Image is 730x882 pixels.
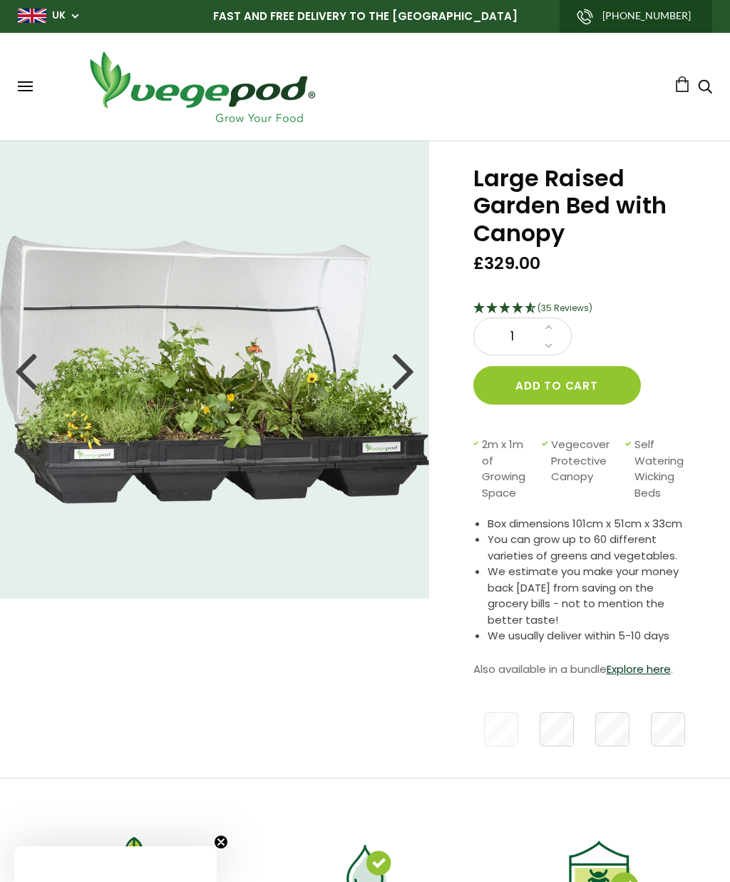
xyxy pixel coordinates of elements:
span: 2m x 1m of Growing Space [482,437,534,501]
button: Add to cart [473,366,641,405]
div: 4.69 Stars - 35 [473,300,694,318]
li: You can grow up to 60 different varieties of greens and vegetables. [488,532,694,564]
span: (35 Reviews) [538,302,592,314]
li: Box dimensions 101cm x 51cm x 33cm [488,516,694,532]
img: Vegepod [77,47,327,126]
span: £329.00 [473,253,540,275]
li: We estimate you make your money back [DATE] from saving on the grocery bills - not to mention the... [488,564,694,628]
a: Increase quantity by 1 [540,318,557,337]
h1: Large Raised Garden Bed with Canopy [473,165,694,247]
a: UK [52,9,66,23]
a: Search [698,81,712,96]
p: Also available in a bundle . [473,659,694,680]
img: gb_large.png [18,9,46,23]
button: Close teaser [214,835,228,849]
span: Self Watering Wicking Beds [634,437,692,501]
span: Vegecover Protective Canopy [551,437,618,501]
div: Close teaser [14,846,217,882]
a: Decrease quantity by 1 [540,337,557,355]
span: 1 [488,328,537,346]
li: We usually deliver within 5-10 days [488,628,694,644]
a: Explore here [607,661,671,676]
